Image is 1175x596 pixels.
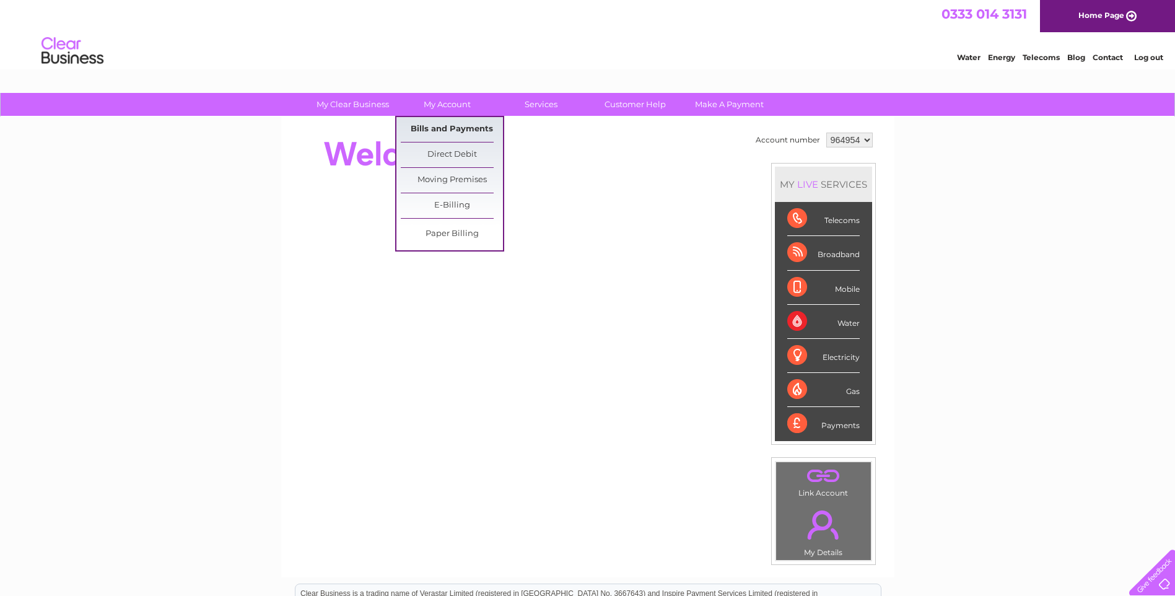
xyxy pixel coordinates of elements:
[775,462,871,501] td: Link Account
[678,93,780,116] a: Make A Payment
[988,53,1015,62] a: Energy
[795,178,821,190] div: LIVE
[1093,53,1123,62] a: Contact
[1134,53,1163,62] a: Log out
[779,465,868,487] a: .
[401,117,503,142] a: Bills and Payments
[787,407,860,440] div: Payments
[401,222,503,247] a: Paper Billing
[787,271,860,305] div: Mobile
[941,6,1027,22] a: 0333 014 3131
[787,339,860,373] div: Electricity
[302,93,404,116] a: My Clear Business
[584,93,686,116] a: Customer Help
[490,93,592,116] a: Services
[1023,53,1060,62] a: Telecoms
[1067,53,1085,62] a: Blog
[787,305,860,339] div: Water
[775,167,872,202] div: MY SERVICES
[787,202,860,236] div: Telecoms
[401,142,503,167] a: Direct Debit
[295,7,881,60] div: Clear Business is a trading name of Verastar Limited (registered in [GEOGRAPHIC_DATA] No. 3667643...
[787,373,860,407] div: Gas
[775,500,871,561] td: My Details
[957,53,981,62] a: Water
[753,129,823,151] td: Account number
[41,32,104,70] img: logo.png
[396,93,498,116] a: My Account
[787,236,860,270] div: Broadband
[401,193,503,218] a: E-Billing
[779,503,868,546] a: .
[401,168,503,193] a: Moving Premises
